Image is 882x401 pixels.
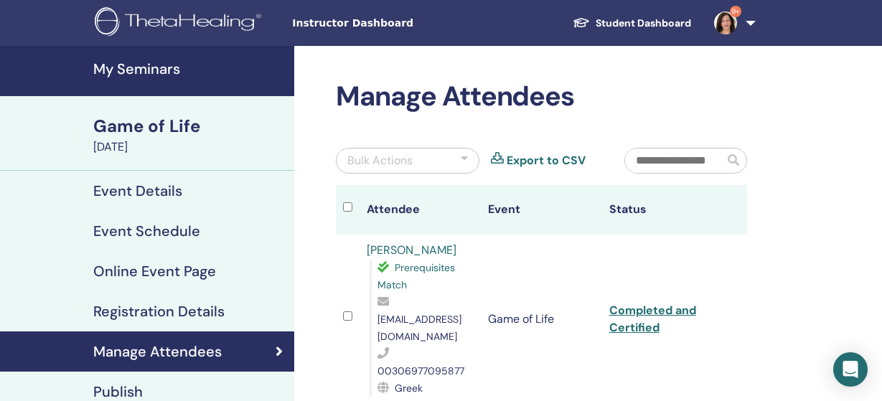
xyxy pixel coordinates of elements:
img: default.jpg [714,11,737,34]
h4: Manage Attendees [93,343,222,360]
div: Game of Life [93,114,286,138]
th: Attendee [360,185,481,235]
span: [EMAIL_ADDRESS][DOMAIN_NAME] [377,313,461,343]
h4: Event Details [93,182,182,199]
a: Export to CSV [507,152,586,169]
a: [PERSON_NAME] [367,242,456,258]
span: Prerequisites Match [377,261,455,291]
div: [DATE] [93,138,286,156]
th: Event [481,185,602,235]
a: Completed and Certified [609,303,696,335]
a: Student Dashboard [561,10,703,37]
th: Status [602,185,723,235]
span: Greek [395,382,423,395]
h4: Publish [93,383,143,400]
h4: Online Event Page [93,263,216,280]
h4: Event Schedule [93,222,200,240]
a: Game of Life[DATE] [85,114,294,156]
img: logo.png [95,7,266,39]
h2: Manage Attendees [336,80,747,113]
h4: Registration Details [93,303,225,320]
span: 00306977095877 [377,364,464,377]
div: Open Intercom Messenger [833,352,868,387]
h4: My Seminars [93,60,286,77]
div: Bulk Actions [347,152,413,169]
img: graduation-cap-white.svg [573,16,590,29]
span: 9+ [730,6,741,17]
span: Instructor Dashboard [292,16,507,31]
